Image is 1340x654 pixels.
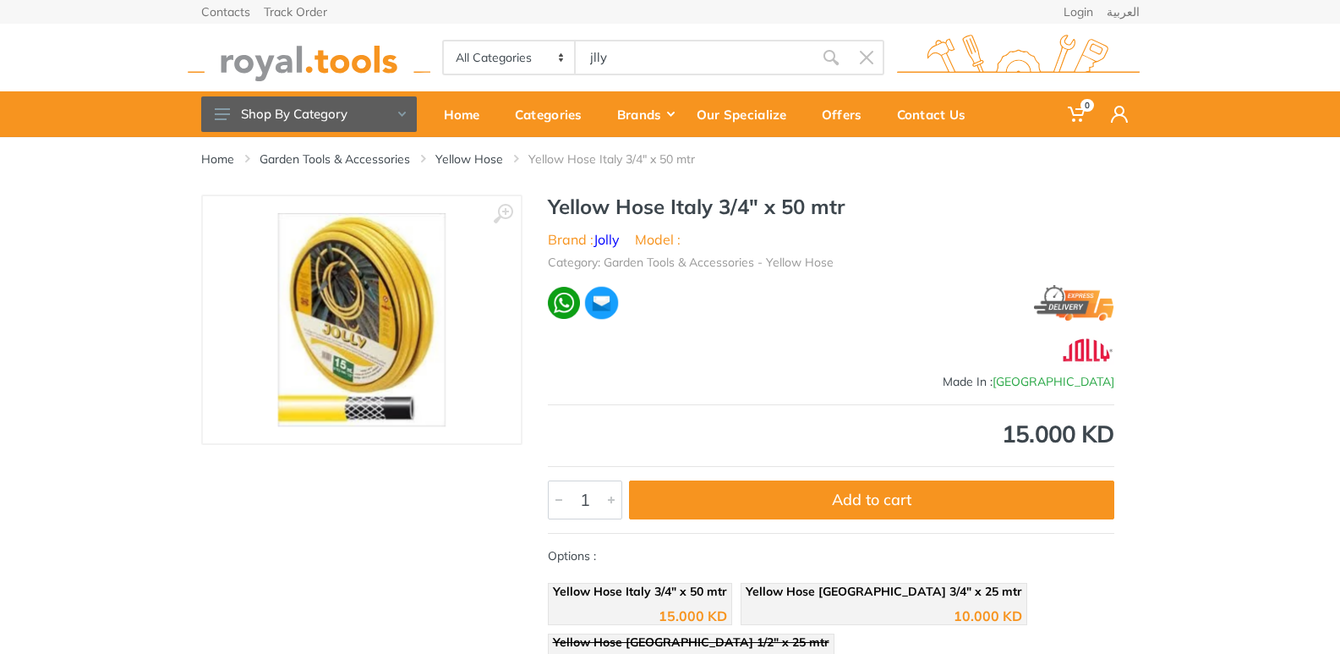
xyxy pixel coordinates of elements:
[897,35,1140,81] img: royal.tools Logo
[548,422,1114,446] div: 15.000 KD
[503,96,605,132] div: Categories
[201,6,250,18] a: Contacts
[1064,6,1093,18] a: Login
[993,374,1114,389] span: [GEOGRAPHIC_DATA]
[810,96,885,132] div: Offers
[635,229,681,250] li: Model :
[444,41,577,74] select: Category
[548,287,581,320] img: wa.webp
[605,96,685,132] div: Brands
[264,6,327,18] a: Track Order
[432,91,503,137] a: Home
[576,40,812,75] input: Site search
[548,583,732,625] a: Yellow Hose Italy 3/4" x 50 mtr 15.000 KD
[435,151,503,168] a: Yellow Hose
[1080,99,1094,112] span: 0
[548,195,1114,219] h1: Yellow Hose Italy 3/4" x 50 mtr
[685,91,810,137] a: Our Specialize
[885,96,989,132] div: Contact Us
[201,96,417,132] button: Shop By Category
[548,373,1114,391] div: Made In :
[593,231,620,248] a: Jolly
[746,584,1022,599] span: Yellow Hose [GEOGRAPHIC_DATA] 3/4" x 25 mtr
[583,285,620,322] img: ma.webp
[553,635,829,650] span: Yellow Hose [GEOGRAPHIC_DATA] 1/2" x 25 mtr
[741,583,1027,625] a: Yellow Hose [GEOGRAPHIC_DATA] 3/4" x 25 mtr 10.000 KD
[553,584,727,599] span: Yellow Hose Italy 3/4" x 50 mtr
[277,213,445,426] img: Royal Tools - Yellow Hose Italy 3/4
[188,35,430,81] img: royal.tools Logo
[629,481,1114,519] button: Add to cart
[528,151,720,168] li: Yellow Hose Italy 3/4" x 50 mtr
[548,229,620,250] li: Brand :
[1061,331,1114,373] img: Jolly
[432,96,503,132] div: Home
[548,254,834,272] li: Category: Garden Tools & Accessories - Yellow Hose
[1107,6,1140,18] a: العربية
[685,96,810,132] div: Our Specialize
[260,151,410,168] a: Garden Tools & Accessories
[659,609,727,623] div: 15.000 KD
[201,151,234,168] a: Home
[810,91,885,137] a: Offers
[1034,285,1114,322] img: express.png
[954,609,1022,623] div: 10.000 KD
[503,91,605,137] a: Categories
[1056,91,1099,137] a: 0
[201,151,1140,168] nav: breadcrumb
[885,91,989,137] a: Contact Us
